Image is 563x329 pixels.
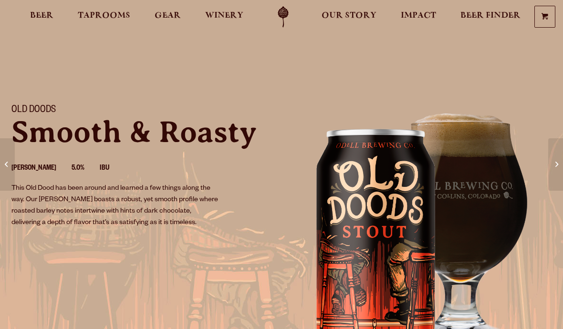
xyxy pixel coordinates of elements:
span: Gear [155,12,181,20]
span: Beer [30,12,53,20]
span: Taprooms [78,12,130,20]
span: Impact [401,12,436,20]
a: Beer [24,6,60,28]
p: Smooth & Roasty [11,117,270,147]
span: Our Story [322,12,376,20]
li: IBU [100,163,125,175]
li: [PERSON_NAME] [11,163,72,175]
a: Our Story [315,6,383,28]
a: Gear [148,6,187,28]
a: Winery [199,6,250,28]
a: Odell Home [265,6,301,28]
h1: Old Doods [11,104,270,117]
a: Beer Finder [454,6,527,28]
a: Taprooms [72,6,136,28]
p: This Old Dood has been around and learned a few things along the way. Our [PERSON_NAME] boasts a ... [11,183,219,229]
a: Impact [395,6,442,28]
span: Winery [205,12,243,20]
li: 5.0% [72,163,100,175]
span: Beer Finder [460,12,521,20]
